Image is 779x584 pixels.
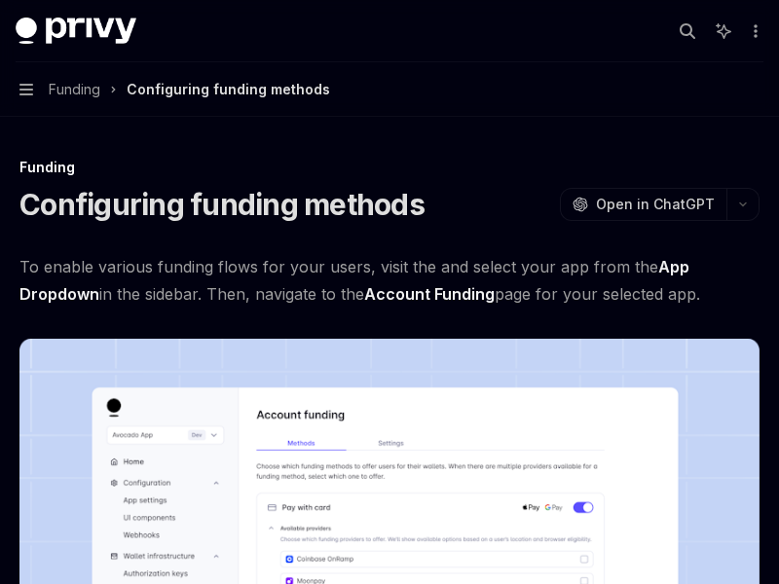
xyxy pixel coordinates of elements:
span: Open in ChatGPT [596,195,715,214]
span: To enable various funding flows for your users, visit the and select your app from the in the sid... [19,253,760,308]
img: dark logo [16,18,136,45]
h1: Configuring funding methods [19,187,425,222]
a: Account Funding [364,284,495,305]
div: Funding [19,158,760,177]
button: More actions [744,18,763,45]
span: Funding [49,78,100,101]
div: Configuring funding methods [127,78,330,101]
button: Open in ChatGPT [560,188,726,221]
